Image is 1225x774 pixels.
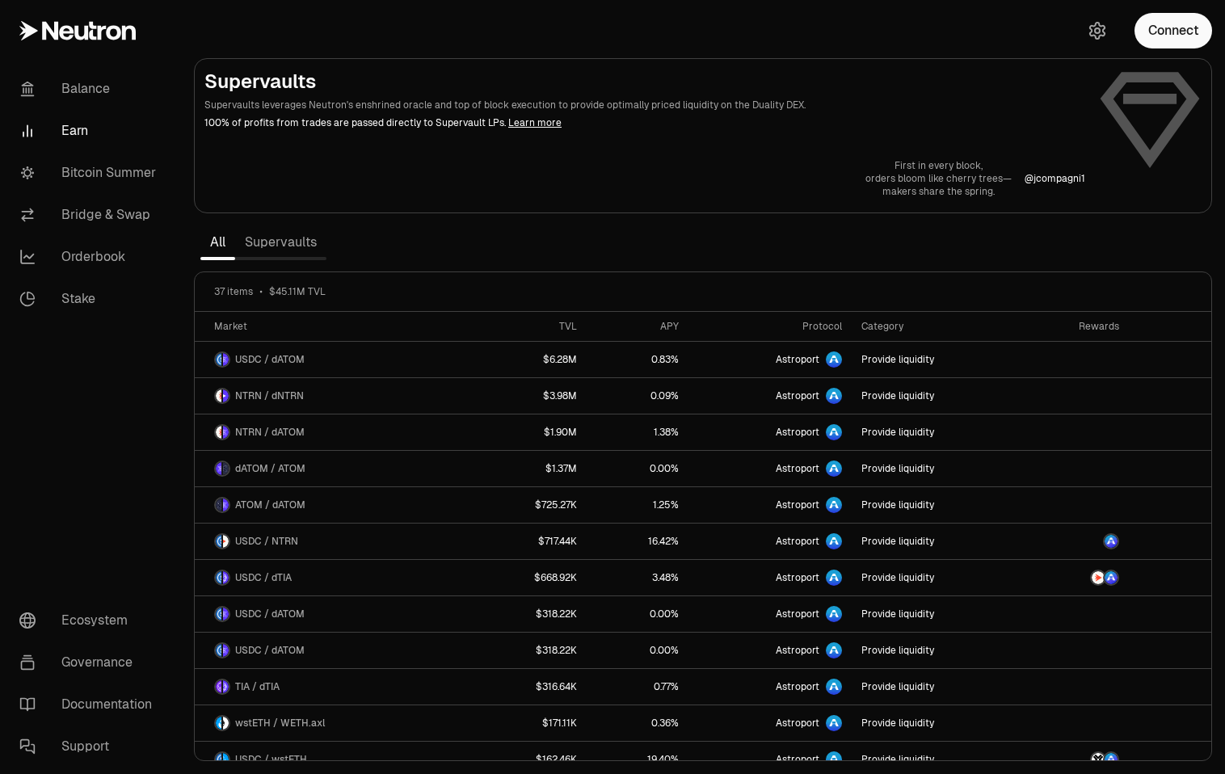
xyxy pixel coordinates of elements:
[269,285,326,298] span: $45.11M TVL
[482,320,577,333] div: TVL
[223,608,229,620] img: dATOM Logo
[508,116,562,129] a: Learn more
[776,426,819,439] span: Astroport
[776,717,819,730] span: Astroport
[587,669,688,705] a: 0.77%
[235,426,305,439] span: NTRN / dATOM
[688,560,852,595] a: Astroport
[688,705,852,741] a: Astroport
[6,152,175,194] a: Bitcoin Summer
[6,110,175,152] a: Earn
[776,753,819,766] span: Astroport
[472,705,587,741] a: $171.11K
[216,753,221,766] img: USDC Logo
[1092,571,1105,584] img: NTRN Logo
[216,498,221,511] img: ATOM Logo
[6,684,175,726] a: Documentation
[865,172,1012,185] p: orders bloom like cherry trees—
[587,378,688,414] a: 0.09%
[472,451,587,486] a: $1.37M
[216,535,221,548] img: USDC Logo
[688,342,852,377] a: Astroport
[223,535,229,548] img: NTRN Logo
[223,717,229,730] img: WETH.axl Logo
[776,462,819,475] span: Astroport
[776,680,819,693] span: Astroport
[776,571,819,584] span: Astroport
[852,414,1020,450] a: Provide liquidity
[861,320,1010,333] div: Category
[235,353,305,366] span: USDC / dATOM
[865,159,1012,172] p: First in every block,
[1105,571,1118,584] img: ASTRO Logo
[688,487,852,523] a: Astroport
[6,599,175,641] a: Ecosystem
[216,644,221,657] img: USDC Logo
[688,633,852,668] a: Astroport
[216,717,221,730] img: wstETH Logo
[235,498,305,511] span: ATOM / dATOM
[235,644,305,657] span: USDC / dATOM
[1134,13,1212,48] button: Connect
[698,320,842,333] div: Protocol
[214,285,253,298] span: 37 items
[235,462,305,475] span: dATOM / ATOM
[6,641,175,684] a: Governance
[865,185,1012,198] p: makers share the spring.
[852,378,1020,414] a: Provide liquidity
[195,451,472,486] a: dATOM LogoATOM LogodATOM / ATOM
[852,633,1020,668] a: Provide liquidity
[216,353,221,366] img: USDC Logo
[587,487,688,523] a: 1.25%
[195,487,472,523] a: ATOM LogodATOM LogoATOM / dATOM
[776,608,819,620] span: Astroport
[216,462,221,475] img: dATOM Logo
[195,378,472,414] a: NTRN LogodNTRN LogoNTRN / dNTRN
[688,451,852,486] a: Astroport
[216,389,221,402] img: NTRN Logo
[852,342,1020,377] a: Provide liquidity
[1025,172,1085,185] a: @jcompagni1
[235,608,305,620] span: USDC / dATOM
[195,560,472,595] a: USDC LogodTIA LogoUSDC / dTIA
[852,705,1020,741] a: Provide liquidity
[1020,560,1129,595] a: NTRN LogoASTRO Logo
[223,389,229,402] img: dNTRN Logo
[688,378,852,414] a: Astroport
[472,669,587,705] a: $316.64K
[587,524,688,559] a: 16.42%
[235,226,326,259] a: Supervaults
[587,596,688,632] a: 0.00%
[587,560,688,595] a: 3.48%
[776,389,819,402] span: Astroport
[587,414,688,450] a: 1.38%
[235,753,307,766] span: USDC / wstETH
[200,226,235,259] a: All
[852,524,1020,559] a: Provide liquidity
[214,320,462,333] div: Market
[223,680,229,693] img: dTIA Logo
[6,236,175,278] a: Orderbook
[204,98,1085,112] p: Supervaults leverages Neutron's enshrined oracle and top of block execution to provide optimally ...
[216,426,221,439] img: NTRN Logo
[865,159,1012,198] a: First in every block,orders bloom like cherry trees—makers share the spring.
[195,524,472,559] a: USDC LogoNTRN LogoUSDC / NTRN
[204,69,1085,95] h2: Supervaults
[587,633,688,668] a: 0.00%
[223,571,229,584] img: dTIA Logo
[195,342,472,377] a: USDC LogodATOM LogoUSDC / dATOM
[1105,535,1118,548] img: ASTRO Logo
[6,194,175,236] a: Bridge & Swap
[852,669,1020,705] a: Provide liquidity
[852,560,1020,595] a: Provide liquidity
[195,669,472,705] a: TIA LogodTIA LogoTIA / dTIA
[216,571,221,584] img: USDC Logo
[223,462,229,475] img: ATOM Logo
[472,378,587,414] a: $3.98M
[852,451,1020,486] a: Provide liquidity
[587,342,688,377] a: 0.83%
[223,426,229,439] img: dATOM Logo
[1029,320,1119,333] div: Rewards
[587,705,688,741] a: 0.36%
[776,353,819,366] span: Astroport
